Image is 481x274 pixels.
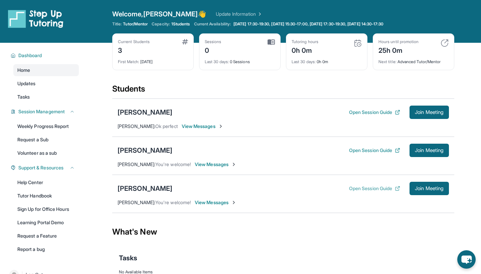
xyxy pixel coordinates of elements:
[378,55,449,64] div: Advanced Tutor/Mentor
[13,147,79,159] a: Volunteer as a sub
[349,147,400,154] button: Open Session Guide
[123,21,148,27] span: Tutor/Mentor
[118,123,155,129] span: [PERSON_NAME] :
[17,80,36,87] span: Updates
[118,108,172,117] div: [PERSON_NAME]
[18,108,65,115] span: Session Management
[13,78,79,90] a: Updates
[233,21,383,27] span: [DATE] 17:30-19:30, [DATE] 15:30-17:00, [DATE] 17:30-19:30, [DATE] 14:30-17:30
[13,203,79,215] a: Sign Up for Office Hours
[441,39,449,47] img: card
[13,243,79,255] a: Report a bug
[410,106,449,119] button: Join Meeting
[17,67,30,74] span: Home
[292,44,318,55] div: 0h 0m
[231,162,236,167] img: Chevron-Right
[194,21,231,27] span: Current Availability:
[410,144,449,157] button: Join Meeting
[118,146,172,155] div: [PERSON_NAME]
[349,185,400,192] button: Open Session Guide
[155,161,191,167] span: You're welcome!
[268,39,275,45] img: card
[292,39,318,44] div: Tutoring hours
[112,21,122,27] span: Title:
[13,190,79,202] a: Tutor Handbook
[13,134,79,146] a: Request a Sub
[112,84,454,98] div: Students
[13,64,79,76] a: Home
[182,123,223,130] span: View Messages
[171,21,190,27] span: 1 Students
[292,59,316,64] span: Last 30 days :
[18,164,63,171] span: Support & Resources
[182,39,188,44] img: card
[205,44,221,55] div: 0
[410,182,449,195] button: Join Meeting
[378,44,419,55] div: 25h 0m
[16,108,75,115] button: Session Management
[16,52,75,59] button: Dashboard
[119,253,137,263] span: Tasks
[118,39,150,44] div: Current Students
[155,123,178,129] span: Ok perfect
[152,21,170,27] span: Capacity:
[13,120,79,132] a: Weekly Progress Report
[18,52,42,59] span: Dashboard
[231,200,236,205] img: Chevron-Right
[112,217,454,247] div: What's New
[13,230,79,242] a: Request a Feature
[13,91,79,103] a: Tasks
[16,164,75,171] button: Support & Resources
[17,94,30,100] span: Tasks
[195,161,236,168] span: View Messages
[205,39,221,44] div: Sessions
[216,11,263,17] a: Update Information
[415,110,444,114] span: Join Meeting
[8,9,63,28] img: logo
[118,184,172,193] div: [PERSON_NAME]
[232,21,385,27] a: [DATE] 17:30-19:30, [DATE] 15:30-17:00, [DATE] 17:30-19:30, [DATE] 14:30-17:30
[205,55,275,64] div: 0 Sessions
[118,59,139,64] span: First Match :
[13,217,79,229] a: Learning Portal Demo
[218,124,223,129] img: Chevron-Right
[457,250,476,269] button: chat-button
[118,44,150,55] div: 3
[195,199,236,206] span: View Messages
[112,9,206,19] span: Welcome, [PERSON_NAME] 👋
[349,109,400,116] button: Open Session Guide
[378,39,419,44] div: Hours until promotion
[205,59,229,64] span: Last 30 days :
[118,161,155,167] span: [PERSON_NAME] :
[292,55,362,64] div: 0h 0m
[118,199,155,205] span: [PERSON_NAME] :
[118,55,188,64] div: [DATE]
[256,11,263,17] img: Chevron Right
[415,148,444,152] span: Join Meeting
[155,199,191,205] span: You're welcome!
[378,59,396,64] span: Next title :
[13,176,79,188] a: Help Center
[415,186,444,190] span: Join Meeting
[354,39,362,47] img: card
